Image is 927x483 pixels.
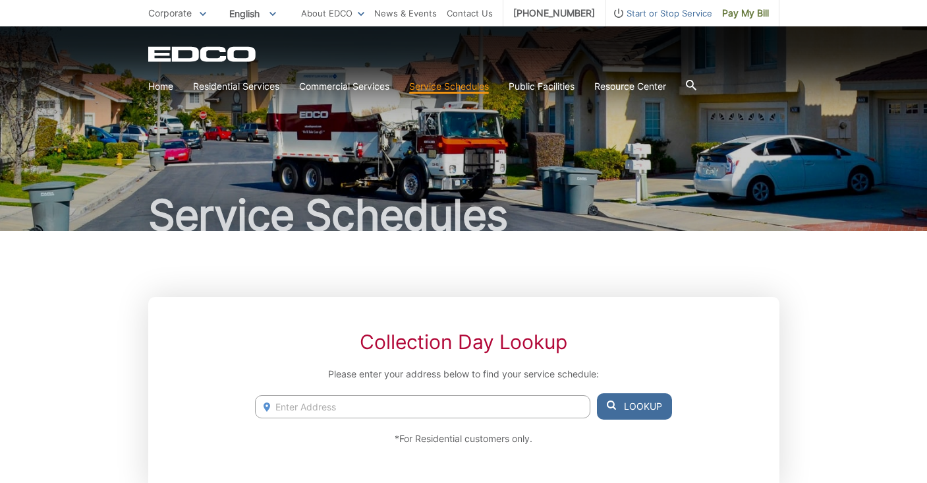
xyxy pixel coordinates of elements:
a: EDCD logo. Return to the homepage. [148,46,258,62]
p: Please enter your address below to find your service schedule: [255,367,671,381]
a: Public Facilities [509,79,575,94]
a: Commercial Services [299,79,389,94]
a: Resource Center [594,79,666,94]
a: Residential Services [193,79,279,94]
h2: Collection Day Lookup [255,330,671,354]
a: Home [148,79,173,94]
a: News & Events [374,6,437,20]
span: English [219,3,286,24]
a: About EDCO [301,6,364,20]
input: Enter Address [255,395,590,418]
button: Lookup [597,393,672,420]
span: Pay My Bill [722,6,769,20]
a: Contact Us [447,6,493,20]
h1: Service Schedules [148,194,779,236]
p: *For Residential customers only. [255,432,671,446]
a: Service Schedules [409,79,489,94]
span: Corporate [148,7,192,18]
